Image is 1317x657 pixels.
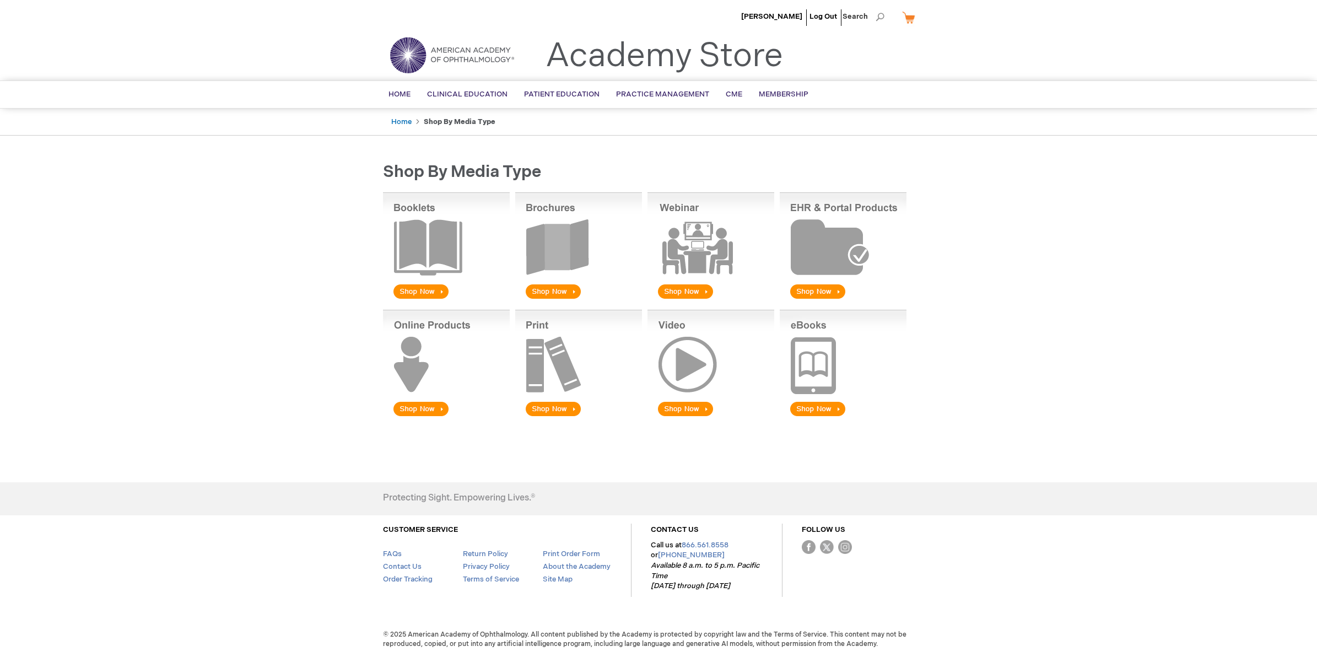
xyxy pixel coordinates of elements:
a: CONTACT US [651,525,699,534]
a: 866.561.8558 [682,541,728,550]
a: Webinar [647,294,774,303]
img: eBook [780,310,906,418]
a: Print Order Form [543,550,600,558]
img: Webinar [647,192,774,301]
span: Clinical Education [427,90,508,99]
a: CUSTOMER SERVICE [383,525,458,534]
span: Membership [759,90,808,99]
a: FAQs [383,550,402,558]
img: Print [515,310,642,418]
img: Facebook [802,540,816,554]
a: Brochures [515,294,642,303]
span: Search [843,6,884,28]
img: Brochures [515,192,642,301]
a: eBook [780,411,906,421]
a: FOLLOW US [802,525,845,534]
a: Booklets [383,294,510,303]
a: Privacy Policy [463,562,510,571]
span: Home [388,90,411,99]
span: Patient Education [524,90,600,99]
a: Log Out [809,12,837,21]
a: About the Academy [543,562,611,571]
a: Academy Store [546,36,783,76]
img: Twitter [820,540,834,554]
p: Call us at or [651,540,763,591]
img: instagram [838,540,852,554]
a: [PHONE_NUMBER] [658,551,725,559]
a: Contact Us [383,562,422,571]
span: Shop by Media Type [383,162,541,182]
span: Practice Management [616,90,709,99]
span: CME [726,90,742,99]
a: Home [391,117,412,126]
strong: Shop by Media Type [424,117,495,126]
a: Print [515,411,642,421]
a: EHR & Portal Products [780,294,906,303]
img: Video [647,310,774,418]
img: EHR & Portal Products [780,192,906,301]
a: Return Policy [463,550,508,558]
a: Video [647,411,774,421]
h4: Protecting Sight. Empowering Lives.® [383,493,535,503]
em: Available 8 a.m. to 5 p.m. Pacific Time [DATE] through [DATE] [651,561,759,590]
a: Order Tracking [383,575,433,584]
a: [PERSON_NAME] [741,12,802,21]
a: Online Products [383,411,510,421]
a: Site Map [543,575,573,584]
span: © 2025 American Academy of Ophthalmology. All content published by the Academy is protected by co... [375,630,942,649]
img: Booklets [383,192,510,301]
a: Terms of Service [463,575,519,584]
img: Online [383,310,510,418]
